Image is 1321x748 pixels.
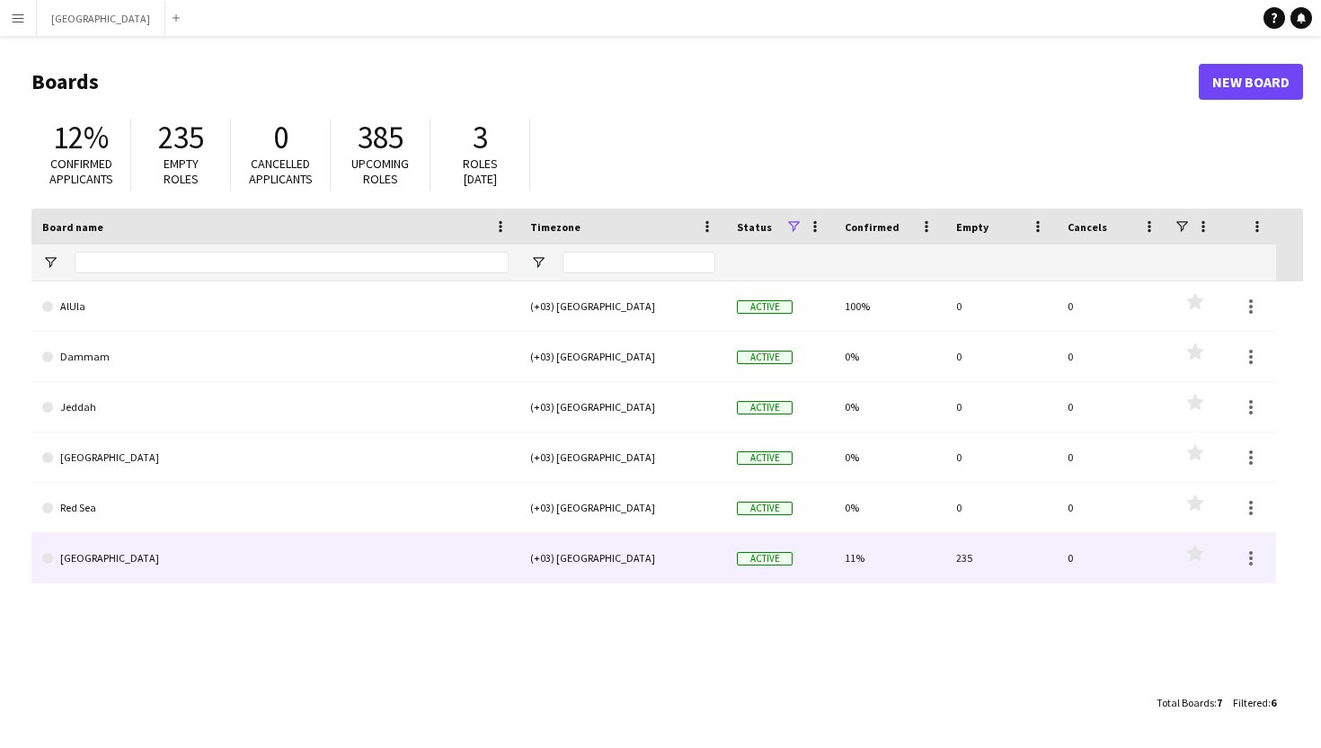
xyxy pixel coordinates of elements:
div: 100% [834,281,945,331]
a: Red Sea [42,483,509,533]
span: Empty roles [164,156,199,187]
input: Timezone Filter Input [563,252,715,273]
div: 11% [834,533,945,583]
input: Board name Filter Input [75,252,509,273]
span: Filtered [1233,696,1268,709]
a: [GEOGRAPHIC_DATA] [42,533,509,583]
span: 385 [358,118,403,157]
div: : [1233,685,1276,720]
span: Timezone [530,220,581,234]
span: Confirmed [845,220,900,234]
h1: Boards [31,68,1199,95]
span: 7 [1217,696,1222,709]
div: (+03) [GEOGRAPHIC_DATA] [519,432,726,482]
span: Roles [DATE] [463,156,498,187]
span: 12% [53,118,109,157]
div: 0% [834,332,945,381]
button: [GEOGRAPHIC_DATA] [37,1,165,36]
span: 6 [1271,696,1276,709]
a: Dammam [42,332,509,382]
div: (+03) [GEOGRAPHIC_DATA] [519,533,726,583]
span: 3 [473,118,488,157]
span: Confirmed applicants [49,156,113,187]
div: 0% [834,382,945,432]
div: (+03) [GEOGRAPHIC_DATA] [519,483,726,532]
span: 235 [158,118,204,157]
span: Cancels [1068,220,1107,234]
div: 0 [945,332,1057,381]
div: 0% [834,483,945,532]
div: 0 [1057,382,1168,432]
button: Open Filter Menu [42,254,58,271]
div: 0 [1057,432,1168,482]
span: Empty [956,220,989,234]
span: Board name [42,220,103,234]
div: 0% [834,432,945,482]
div: : [1157,685,1222,720]
span: Active [737,351,793,364]
span: Total Boards [1157,696,1214,709]
a: [GEOGRAPHIC_DATA] [42,432,509,483]
div: 0 [1057,533,1168,583]
button: Open Filter Menu [530,254,546,271]
a: New Board [1199,64,1303,100]
div: 0 [1057,332,1168,381]
div: (+03) [GEOGRAPHIC_DATA] [519,382,726,432]
span: Upcoming roles [351,156,409,187]
div: 0 [945,281,1057,331]
div: 0 [945,483,1057,532]
div: 0 [945,382,1057,432]
span: Active [737,401,793,414]
div: 0 [945,432,1057,482]
div: 0 [1057,483,1168,532]
a: Jeddah [42,382,509,432]
span: Active [737,451,793,465]
span: Cancelled applicants [249,156,313,187]
div: (+03) [GEOGRAPHIC_DATA] [519,332,726,381]
div: (+03) [GEOGRAPHIC_DATA] [519,281,726,331]
span: Active [737,502,793,515]
div: 0 [1057,281,1168,331]
span: 0 [273,118,288,157]
div: 235 [945,533,1057,583]
span: Status [737,220,772,234]
a: AlUla [42,281,509,332]
span: Active [737,552,793,565]
span: Active [737,300,793,314]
